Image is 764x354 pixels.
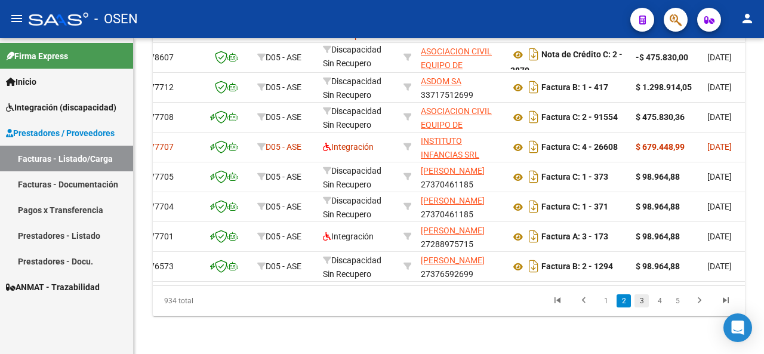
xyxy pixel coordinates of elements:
[599,294,613,307] a: 1
[323,256,381,279] span: Discapacidad Sin Recupero
[636,53,688,62] strong: -$ 475.830,00
[572,294,595,307] a: go to previous page
[421,104,501,130] div: 30711731926
[526,167,541,186] i: Descargar documento
[526,45,541,64] i: Descargar documento
[510,50,623,76] strong: Nota de Crédito C: 2 - 2879
[153,286,269,316] div: 934 total
[150,142,174,152] span: 77707
[541,113,618,122] strong: Factura C: 2 - 91554
[6,50,68,63] span: Firma Express
[266,261,301,271] span: D05 - ASE
[636,82,692,92] strong: $ 1.298.914,05
[150,172,174,181] span: 77705
[636,172,680,181] strong: $ 98.964,88
[526,227,541,246] i: Descargar documento
[6,75,36,88] span: Inicio
[421,194,501,219] div: 27370461185
[6,127,115,140] span: Prestadores / Proveedores
[597,291,615,311] li: page 1
[526,137,541,156] i: Descargar documento
[714,294,737,307] a: go to last page
[323,196,381,219] span: Discapacidad Sin Recupero
[421,164,501,189] div: 27370461185
[323,142,374,152] span: Integración
[541,143,618,152] strong: Factura C: 4 - 26608
[323,45,381,68] span: Discapacidad Sin Recupero
[707,172,732,181] span: [DATE]
[633,291,651,311] li: page 3
[526,197,541,216] i: Descargar documento
[94,6,138,32] span: - OSEN
[707,202,732,211] span: [DATE]
[150,112,174,122] span: 77708
[526,107,541,127] i: Descargar documento
[6,281,100,294] span: ANMAT - Trazabilidad
[421,166,485,176] span: [PERSON_NAME]
[688,294,711,307] a: go to next page
[651,291,668,311] li: page 4
[323,232,374,241] span: Integración
[634,294,649,307] a: 3
[707,53,732,62] span: [DATE]
[707,232,732,241] span: [DATE]
[150,53,174,62] span: 78607
[723,313,752,342] div: Open Intercom Messenger
[541,232,608,242] strong: Factura A: 3 - 173
[421,196,485,205] span: [PERSON_NAME]
[150,82,174,92] span: 77712
[707,112,732,122] span: [DATE]
[541,173,608,182] strong: Factura C: 1 - 373
[421,224,501,249] div: 27288975715
[615,291,633,311] li: page 2
[150,202,174,211] span: 77704
[707,142,732,152] span: [DATE]
[652,294,667,307] a: 4
[670,294,685,307] a: 5
[266,142,301,152] span: D05 - ASE
[323,106,381,130] span: Discapacidad Sin Recupero
[10,11,24,26] mat-icon: menu
[266,232,301,241] span: D05 - ASE
[541,262,613,272] strong: Factura B: 2 - 1294
[636,112,685,122] strong: $ 475.830,36
[636,142,685,152] strong: $ 679.448,99
[707,82,732,92] span: [DATE]
[150,232,174,241] span: 77701
[421,254,501,279] div: 27376592699
[541,202,608,212] strong: Factura C: 1 - 371
[421,106,492,198] span: ASOCIACION CIVIL EQUIPO DE ABORDAJE DE LA DISCAPACIDAD E INTEGRACION PSICOSOCIAL (EQUIPO ADIP)
[266,82,301,92] span: D05 - ASE
[541,83,608,93] strong: Factura B: 1 - 417
[421,226,485,235] span: [PERSON_NAME]
[740,11,754,26] mat-icon: person
[266,53,301,62] span: D05 - ASE
[421,134,501,159] div: 30708592885
[266,172,301,181] span: D05 - ASE
[323,76,381,100] span: Discapacidad Sin Recupero
[323,166,381,189] span: Discapacidad Sin Recupero
[636,202,680,211] strong: $ 98.964,88
[546,294,569,307] a: go to first page
[150,261,174,271] span: 76573
[636,261,680,271] strong: $ 98.964,88
[526,78,541,97] i: Descargar documento
[668,291,686,311] li: page 5
[526,257,541,276] i: Descargar documento
[421,256,485,265] span: [PERSON_NAME]
[617,294,631,307] a: 2
[6,101,116,114] span: Integración (discapacidad)
[707,261,732,271] span: [DATE]
[421,45,501,70] div: 30711731926
[266,112,301,122] span: D05 - ASE
[636,232,680,241] strong: $ 98.964,88
[421,75,501,100] div: 33717512699
[421,76,461,86] span: ASDOM SA
[421,136,479,159] span: INSTITUTO INFANCIAS SRL
[266,202,301,211] span: D05 - ASE
[421,47,492,138] span: ASOCIACION CIVIL EQUIPO DE ABORDAJE DE LA DISCAPACIDAD E INTEGRACION PSICOSOCIAL (EQUIPO ADIP)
